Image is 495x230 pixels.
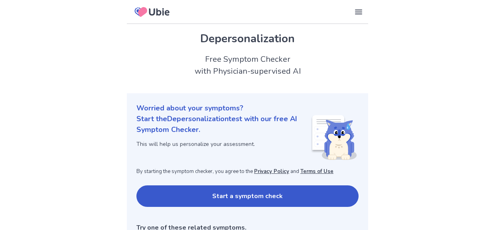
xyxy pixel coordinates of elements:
a: Terms of Use [300,168,333,175]
button: Start a symptom check [136,185,359,207]
a: Privacy Policy [254,168,289,175]
p: Worried about your symptoms? [136,103,359,114]
p: By starting the symptom checker, you agree to the and [136,168,359,176]
p: This will help us personalize your assessment. [136,140,311,148]
p: Start the Depersonalization test with our free AI Symptom Checker. [136,114,311,135]
h1: Depersonalization [136,30,359,47]
h2: Free Symptom Checker with Physician-supervised AI [127,53,368,77]
img: Shiba [311,115,357,160]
